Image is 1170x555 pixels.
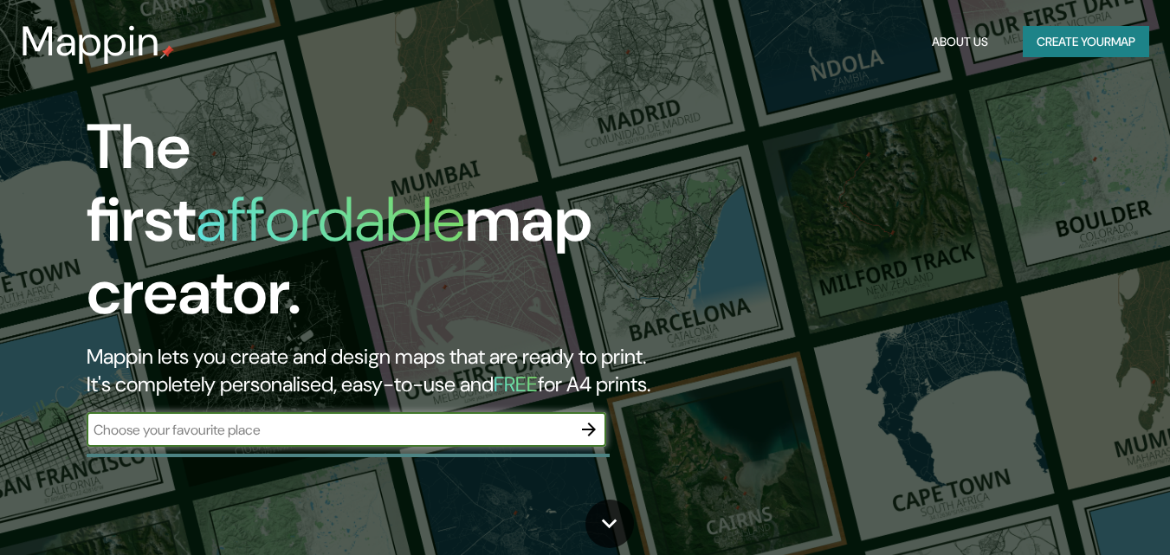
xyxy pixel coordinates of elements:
[494,371,538,397] h5: FREE
[21,17,160,66] h3: Mappin
[87,343,672,398] h2: Mappin lets you create and design maps that are ready to print. It's completely personalised, eas...
[87,420,572,440] input: Choose your favourite place
[160,45,174,59] img: mappin-pin
[87,111,672,343] h1: The first map creator.
[1023,26,1149,58] button: Create yourmap
[925,26,995,58] button: About Us
[196,179,465,260] h1: affordable
[1016,487,1151,536] iframe: Help widget launcher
